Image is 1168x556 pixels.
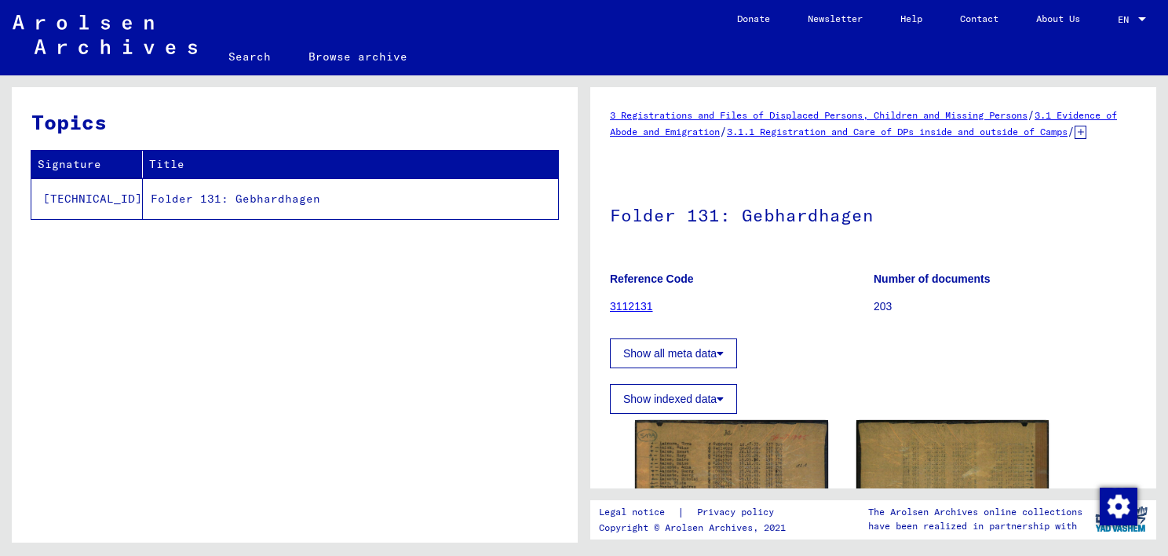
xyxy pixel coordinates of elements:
[31,107,557,137] h3: Topics
[610,338,737,368] button: Show all meta data
[1100,488,1137,525] img: Change consent
[599,504,793,521] div: |
[599,504,677,521] a: Legal notice
[1068,124,1075,138] span: /
[31,151,143,178] th: Signature
[868,519,1082,533] p: have been realized in partnership with
[1092,499,1151,539] img: yv_logo.png
[599,521,793,535] p: Copyright © Arolsen Archives, 2021
[143,151,558,178] th: Title
[720,124,727,138] span: /
[610,179,1137,248] h1: Folder 131: Gebhardhagen
[1118,14,1135,25] span: EN
[684,504,793,521] a: Privacy policy
[868,505,1082,519] p: The Arolsen Archives online collections
[13,15,197,54] img: Arolsen_neg.svg
[874,298,1137,315] p: 203
[1027,108,1035,122] span: /
[874,273,991,285] b: Number of documents
[143,178,558,219] td: Folder 131: Gebhardhagen
[290,38,426,75] a: Browse archive
[610,300,653,313] a: 3112131
[31,178,143,219] td: [TECHNICAL_ID]
[610,384,737,414] button: Show indexed data
[727,126,1068,137] a: 3.1.1 Registration and Care of DPs inside and outside of Camps
[610,109,1027,121] a: 3 Registrations and Files of Displaced Persons, Children and Missing Persons
[1099,487,1137,525] div: Change consent
[210,38,290,75] a: Search
[610,273,694,285] b: Reference Code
